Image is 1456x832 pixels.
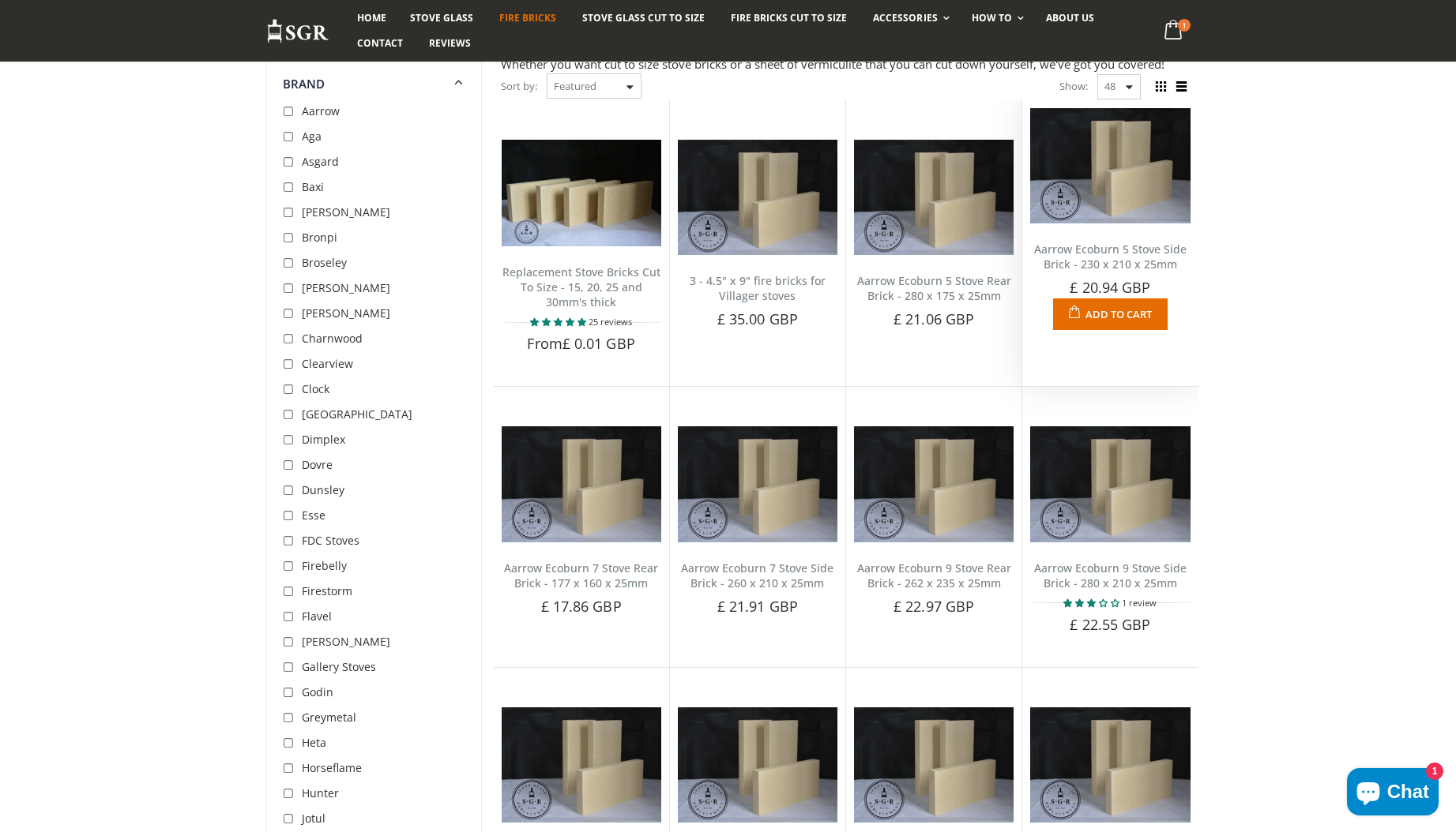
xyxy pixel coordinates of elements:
span: [PERSON_NAME] [302,280,390,295]
img: Aarrow Ecoburn 9 Rear Brick [854,426,1014,542]
span: £ 0.01 GBP [562,334,635,353]
a: Reviews [417,31,483,56]
span: Fire Bricks [499,11,556,24]
img: Aarrow Acorn 4 Stove Rear Brick [1030,707,1190,823]
span: Home [357,11,386,24]
span: Reviews [429,36,471,50]
span: Esse [302,508,325,523]
span: Godin [302,684,333,699]
a: Fire Bricks Cut To Size [719,6,859,31]
span: Sort by: [501,73,537,100]
img: Aarrow Ecoburn 7 Rear Brick [502,426,661,542]
img: Aarrow Ecoburn 5 Stove Rear Brick [854,140,1014,255]
img: 3 - 4.5" x 9" fire bricks for Villager stoves [678,140,837,255]
span: Gallery Stoves [302,659,376,674]
span: 1 [1178,19,1191,32]
span: [PERSON_NAME] [302,305,390,320]
span: Firestorm [302,583,352,598]
span: Show: [1059,73,1088,99]
a: How To [960,6,1032,31]
a: Stove Glass [398,6,485,31]
span: Hunter [302,785,339,800]
span: Accessories [873,11,937,24]
span: 3.00 stars [1063,597,1122,609]
a: Stove Glass Cut To Size [570,6,717,31]
span: £ 22.55 GBP [1070,615,1150,634]
span: Fire Bricks Cut To Size [731,11,847,24]
span: £ 21.06 GBP [894,309,974,328]
span: List view [1173,78,1191,96]
span: £ 35.00 GBP [717,309,798,328]
span: Contact [357,36,403,50]
a: 1 [1157,16,1190,47]
span: Stove Glass [410,11,473,24]
a: Aarrow Ecoburn 7 Stove Rear Brick - 177 x 160 x 25mm [504,560,658,590]
span: Add to Cart [1085,307,1152,321]
span: Brand [283,76,325,92]
a: Accessories [861,6,957,31]
span: Clock [302,381,329,396]
img: Aarrow EV7 Stove (old model) Rear Brick - 228 x 195 x 25mm [502,707,661,823]
span: Stove Glass Cut To Size [582,11,705,24]
span: 4.80 stars [530,316,589,328]
span: Dovre [302,457,333,472]
span: Heta [302,735,326,750]
span: Grid view [1153,78,1170,96]
img: Replacement Stove Bricks Cut To Size - 15, 20, 25 and 30mm's thick [502,140,661,246]
span: Firebelly [302,558,347,573]
span: 1 review [1122,597,1157,609]
button: Add to Cart [1053,298,1168,330]
span: 25 reviews [589,316,632,328]
span: Clearview [302,356,353,371]
span: £ 21.91 GBP [717,597,798,616]
a: Aarrow Ecoburn 9 Stove Side Brick - 280 x 210 x 25mm [1034,560,1187,590]
a: Aarrow Ecoburn 5 Stove Side Brick - 230 x 210 x 25mm [1034,242,1187,272]
span: Horseflame [302,760,362,775]
inbox-online-store-chat: Shopify online store chat [1342,768,1443,819]
span: Baxi [302,179,324,194]
a: Aarrow Ecoburn 5 Stove Rear Brick - 280 x 175 x 25mm [857,273,1011,303]
span: Jotul [302,811,325,826]
span: How To [972,11,1012,24]
span: £ 22.97 GBP [894,597,974,616]
span: Dunsley [302,482,344,497]
span: About us [1046,11,1094,24]
span: From [527,334,634,353]
span: Aarrow [302,103,340,118]
span: [PERSON_NAME] [302,634,390,649]
a: 3 - 4.5" x 9" fire bricks for Villager stoves [690,273,826,303]
span: Asgard [302,154,339,169]
span: [GEOGRAPHIC_DATA] [302,407,412,422]
img: Aarrow Ecoburn 5 Stove Side Brick [1030,108,1190,223]
img: Aarrow EV7 Side Brick (Old Model) (shaped) [678,707,837,823]
span: Broseley [302,255,347,270]
span: Bronpi [302,230,337,245]
a: Fire Bricks [487,6,568,31]
a: Aarrow Ecoburn 7 Stove Side Brick - 260 x 210 x 25mm [681,560,833,590]
div: Whether you want cut to size stove bricks or a sheet of vermiculite that you can cut down yoursel... [501,56,1191,73]
span: FDC Stoves [302,533,359,548]
img: Aarrow Ecoburn 9 Stove Side Brick - 280 x 210 x 25mm [1030,426,1190,542]
img: Stove Glass Replacement [266,18,329,44]
a: About us [1034,6,1106,31]
span: [PERSON_NAME] [302,204,390,219]
span: £ 20.94 GBP [1070,278,1150,297]
a: Home [345,6,398,31]
span: £ 17.86 GBP [541,597,622,616]
a: Contact [345,31,415,56]
span: Dimplex [302,432,345,447]
a: Replacement Stove Bricks Cut To Size - 15, 20, 25 and 30mm's thick [502,264,660,309]
span: Charnwood [302,331,363,346]
img: Aarrow Ecoburn 7 Side Brick [678,426,837,542]
span: Greymetal [302,710,356,725]
span: Flavel [302,609,332,624]
a: Aarrow Ecoburn 9 Stove Rear Brick - 262 x 235 x 25mm [857,560,1011,590]
img: Aarrow Ecoburn 5 side fire brick [854,707,1014,823]
span: Aga [302,129,322,144]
